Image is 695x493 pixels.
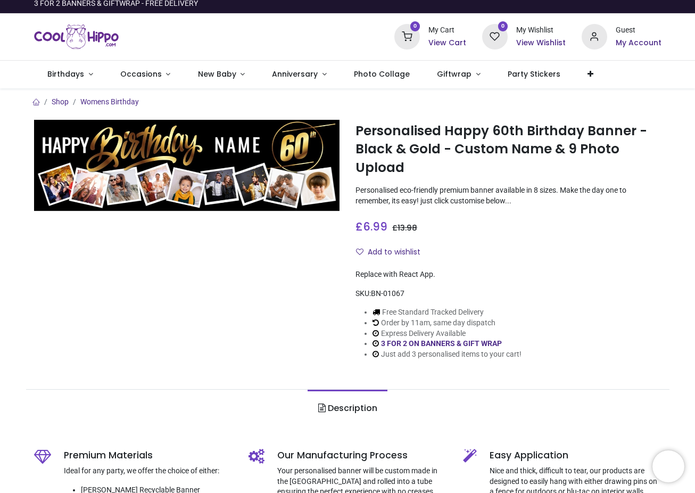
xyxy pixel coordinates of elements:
[34,22,119,52] img: Cool Hippo
[106,61,184,88] a: Occasions
[259,61,341,88] a: Anniversary
[198,69,236,79] span: New Baby
[394,32,420,40] a: 0
[516,25,566,36] div: My Wishlist
[516,38,566,48] a: View Wishlist
[428,25,466,36] div: My Cart
[355,243,429,261] button: Add to wishlistAdd to wishlist
[398,223,417,233] span: 13.98
[120,69,162,79] span: Occasions
[616,38,661,48] a: My Account
[371,289,404,298] span: BN-01067
[47,69,84,79] span: Birthdays
[34,120,340,211] img: Personalised Happy 60th Birthday Banner - Black & Gold - Custom Name & 9 Photo Upload
[373,318,522,328] li: Order by 11am, same day dispatch
[355,185,661,206] p: Personalised eco-friendly premium banner available in 8 sizes. Make the day one to remember, its ...
[184,61,259,88] a: New Baby
[490,449,661,462] h5: Easy Application
[616,25,661,36] div: Guest
[354,69,410,79] span: Photo Collage
[356,248,363,256] i: Add to wishlist
[355,289,661,299] div: SKU:
[428,38,466,48] a: View Cart
[80,97,139,106] a: Womens Birthday
[373,349,522,360] li: Just add 3 personalised items to your cart!
[308,390,387,427] a: Description
[508,69,560,79] span: Party Stickers
[437,69,471,79] span: Giftwrap
[355,122,661,177] h1: Personalised Happy 60th Birthday Banner - Black & Gold - Custom Name & 9 Photo Upload
[373,307,522,318] li: Free Standard Tracked Delivery
[34,61,107,88] a: Birthdays
[64,466,233,476] p: Ideal for any party, we offer the choice of either:
[392,223,417,233] span: £
[52,97,69,106] a: Shop
[381,339,502,348] a: 3 FOR 2 ON BANNERS & GIFT WRAP
[498,21,508,31] sup: 0
[373,328,522,339] li: Express Delivery Available
[64,449,233,462] h5: Premium Materials
[482,32,508,40] a: 0
[363,219,387,234] span: 6.99
[34,22,119,52] a: Logo of Cool Hippo
[410,21,420,31] sup: 0
[355,219,387,234] span: £
[424,61,494,88] a: Giftwrap
[355,269,661,280] div: Replace with React App.
[277,449,447,462] h5: Our Manufacturing Process
[272,69,318,79] span: Anniversary
[652,450,684,482] iframe: Brevo live chat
